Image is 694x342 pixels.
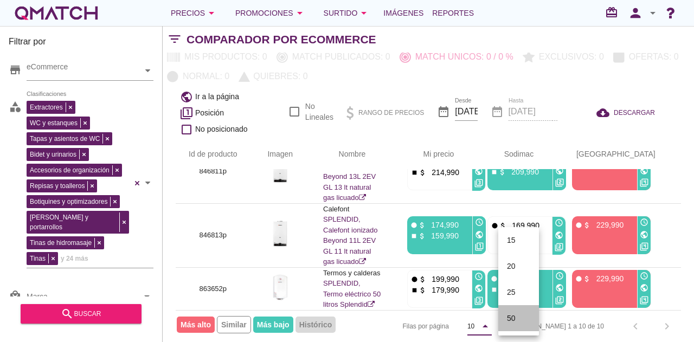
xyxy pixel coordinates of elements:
[177,317,215,333] span: Más alto
[475,230,484,239] i: public
[640,296,648,305] i: filter_4
[162,2,227,24] button: Precios
[264,274,298,301] img: 863652p_15.jpg
[305,101,333,122] label: No Lineales
[575,275,583,283] i: fiber_manual_record
[410,275,419,283] i: fiber_manual_record
[189,230,237,241] p: 846813p
[455,103,477,120] input: Desde
[437,105,450,118] i: date_range
[217,316,251,333] span: Similar
[310,139,394,170] th: Nombre: Not sorted.
[195,91,239,102] span: Ir a la página
[555,243,563,251] i: filter_2
[61,253,88,264] span: y 24 más
[410,286,419,294] i: stop
[555,272,564,280] i: access_time
[499,222,507,230] i: attach_money
[426,220,459,230] p: 174,990
[419,275,427,283] i: attach_money
[467,321,474,331] div: 10
[13,2,100,24] div: white-qmatch-logo
[474,284,483,293] i: public
[490,168,498,176] i: stop
[176,139,250,170] th: Id de producto: Not sorted.
[640,218,648,227] i: access_time
[591,273,624,284] p: 229,990
[195,124,248,135] span: No posicionado
[575,221,583,229] i: fiber_manual_record
[171,7,218,20] div: Precios
[195,107,224,119] span: Posición
[605,6,622,19] i: redeem
[474,139,555,170] th: Sodimac: Not sorted. Activate to sort ascending.
[383,7,423,20] span: Imágenes
[394,139,474,170] th: Mi precio: Not sorted. Activate to sort ascending.
[640,283,648,292] i: public
[427,285,459,295] p: 179,990
[475,218,484,227] i: access_time
[180,123,193,136] i: check_box_outline_blank
[640,230,648,239] i: public
[410,221,418,229] i: fiber_manual_record
[432,7,474,20] span: Reportes
[294,311,492,342] div: Filas por página
[507,286,530,299] div: 25
[591,220,624,230] p: 229,990
[427,274,459,285] p: 199,990
[583,275,591,283] i: attach_money
[132,98,143,268] div: Clear all
[479,320,492,333] i: arrow_drop_down
[583,221,591,229] i: attach_money
[205,7,218,20] i: arrow_drop_down
[614,108,655,118] span: DESCARGAR
[410,169,419,177] i: stop
[235,7,306,20] div: Promociones
[555,283,564,292] i: public
[253,317,293,333] span: Más bajo
[555,296,564,305] i: filter_2
[357,7,370,20] i: arrow_drop_down
[27,197,110,207] span: Botiquines y optimizadores
[640,166,648,175] i: public
[395,47,518,67] button: Match únicos: 0 / 0 %
[428,2,478,24] a: Reportes
[180,107,193,120] i: filter_1
[507,312,530,325] div: 50
[418,221,426,229] i: attach_money
[29,307,133,320] div: buscar
[498,168,506,176] i: attach_money
[474,179,483,188] i: filter_3
[27,165,112,175] span: Accesorios de organización
[418,232,426,240] i: attach_money
[323,204,381,215] p: Calefont
[555,231,563,240] i: public
[410,232,418,240] i: stop
[555,218,563,227] i: access_time
[293,7,306,20] i: arrow_drop_down
[426,230,459,241] p: 159,990
[61,307,74,320] i: search
[507,220,539,231] p: 169,990
[27,150,79,159] span: Bidet y urinarios
[250,139,311,170] th: Imagen: Not sorted.
[264,156,298,183] img: 846811p_15.jpg
[596,106,614,119] i: cloud_download
[324,7,371,20] div: Surtido
[490,286,498,294] i: stop
[640,242,648,251] i: filter_4
[323,279,381,308] a: SPLENDID, Termo eléctrico 50 litros Splendid
[323,268,381,279] p: Termos y calderas
[555,178,564,187] i: filter_2
[474,272,483,281] i: access_time
[625,5,646,21] i: person
[507,260,530,273] div: 20
[9,63,22,76] i: store
[21,304,142,324] button: buscar
[555,139,669,170] th: Paris: Not sorted. Activate to sort ascending.
[187,31,376,48] h2: Comparador por eCommerce
[474,296,483,305] i: filter_3
[180,91,193,104] i: public
[419,169,427,177] i: attach_money
[227,2,315,24] button: Promociones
